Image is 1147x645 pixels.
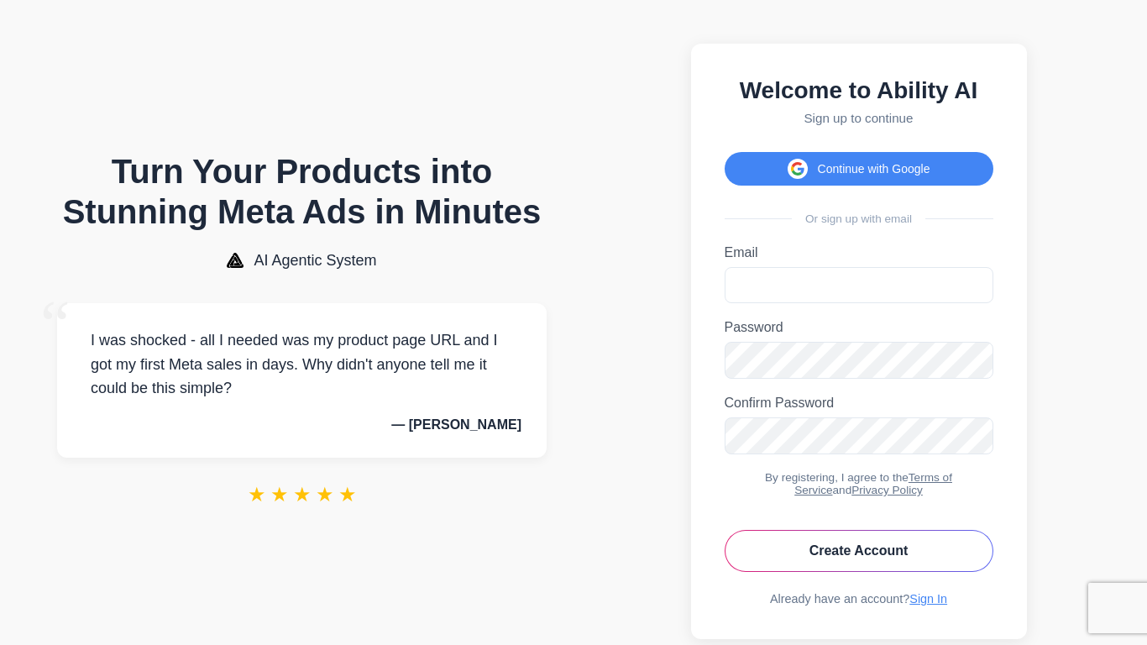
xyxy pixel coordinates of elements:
[293,483,312,506] span: ★
[338,483,357,506] span: ★
[851,484,923,496] a: Privacy Policy
[40,286,71,363] span: “
[725,111,993,125] p: Sign up to continue
[909,592,947,606] a: Sign In
[248,483,266,506] span: ★
[57,151,547,232] h1: Turn Your Products into Stunning Meta Ads in Minutes
[316,483,334,506] span: ★
[725,471,993,496] div: By registering, I agree to the and
[794,471,952,496] a: Terms of Service
[725,245,993,260] label: Email
[254,252,376,270] span: AI Agentic System
[82,328,521,401] p: I was shocked - all I needed was my product page URL and I got my first Meta sales in days. Why d...
[82,417,521,433] p: — [PERSON_NAME]
[725,77,993,104] h2: Welcome to Ability AI
[725,320,993,335] label: Password
[725,152,993,186] button: Continue with Google
[725,396,993,411] label: Confirm Password
[270,483,289,506] span: ★
[227,253,244,268] img: AI Agentic System Logo
[725,592,993,606] div: Already have an account?
[725,212,993,225] div: Or sign up with email
[725,530,993,572] button: Create Account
